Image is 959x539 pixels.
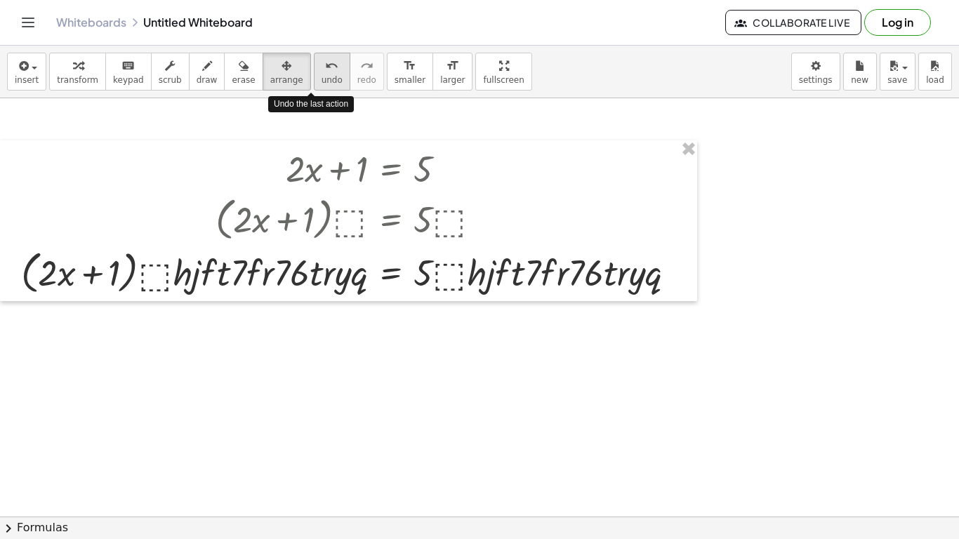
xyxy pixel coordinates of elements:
[446,58,459,74] i: format_size
[737,16,849,29] span: Collaborate Live
[387,53,433,91] button: format_sizesmaller
[57,75,98,85] span: transform
[314,53,350,91] button: undoundo
[887,75,907,85] span: save
[357,75,376,85] span: redo
[322,75,343,85] span: undo
[197,75,218,85] span: draw
[843,53,877,91] button: new
[725,10,861,35] button: Collaborate Live
[113,75,144,85] span: keypad
[360,58,373,74] i: redo
[475,53,531,91] button: fullscreen
[791,53,840,91] button: settings
[270,75,303,85] span: arrange
[432,53,472,91] button: format_sizelarger
[56,15,126,29] a: Whiteboards
[17,11,39,34] button: Toggle navigation
[864,9,931,36] button: Log in
[7,53,46,91] button: insert
[15,75,39,85] span: insert
[483,75,524,85] span: fullscreen
[159,75,182,85] span: scrub
[121,58,135,74] i: keyboard
[151,53,190,91] button: scrub
[350,53,384,91] button: redoredo
[851,75,868,85] span: new
[263,53,311,91] button: arrange
[325,58,338,74] i: undo
[440,75,465,85] span: larger
[105,53,152,91] button: keyboardkeypad
[799,75,833,85] span: settings
[880,53,915,91] button: save
[403,58,416,74] i: format_size
[189,53,225,91] button: draw
[926,75,944,85] span: load
[395,75,425,85] span: smaller
[224,53,263,91] button: erase
[268,96,354,112] div: Undo the last action
[232,75,255,85] span: erase
[49,53,106,91] button: transform
[918,53,952,91] button: load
